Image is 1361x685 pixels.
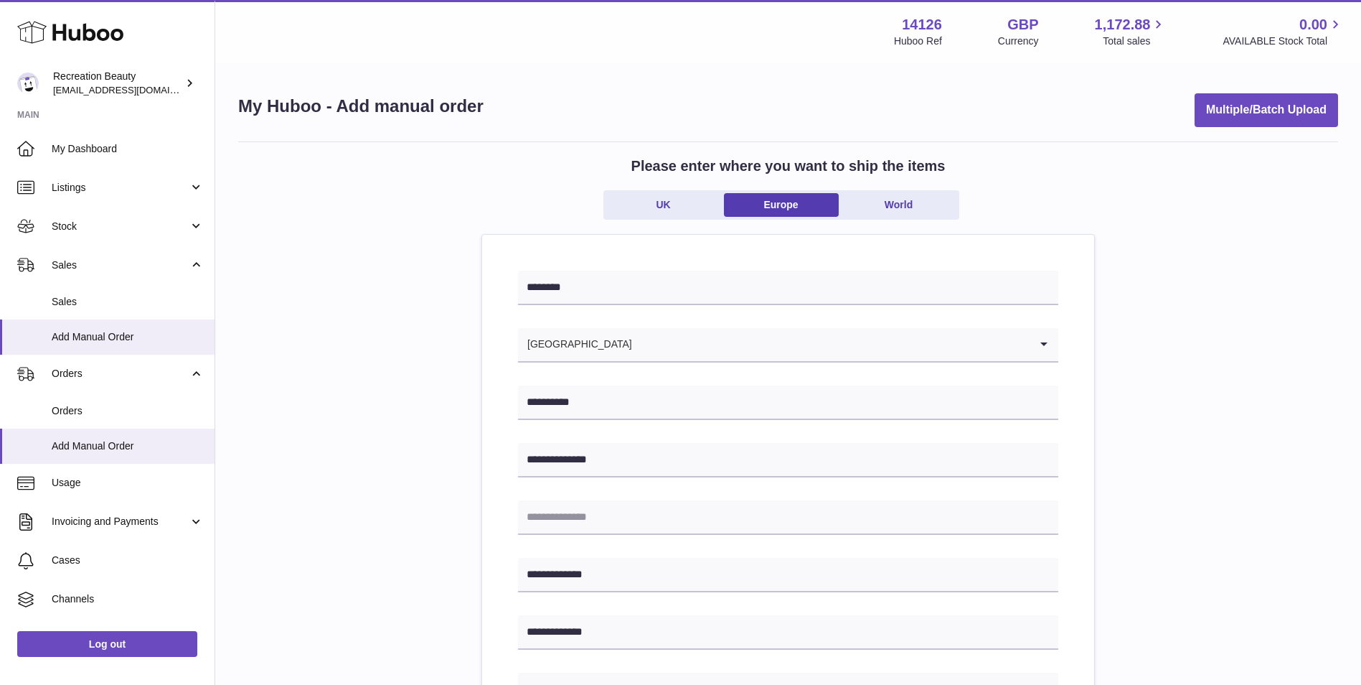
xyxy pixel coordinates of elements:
span: Invoicing and Payments [52,515,189,528]
a: Log out [17,631,197,657]
span: [GEOGRAPHIC_DATA] [518,328,633,361]
span: [EMAIL_ADDRESS][DOMAIN_NAME] [53,84,211,95]
h1: My Huboo - Add manual order [238,95,484,118]
span: Orders [52,404,204,418]
span: Usage [52,476,204,490]
span: Total sales [1103,34,1167,48]
button: Multiple/Batch Upload [1195,93,1338,127]
span: My Dashboard [52,142,204,156]
img: customercare@recreationbeauty.com [17,73,39,94]
strong: GBP [1007,15,1038,34]
input: Search for option [633,328,1030,361]
h2: Please enter where you want to ship the items [631,157,946,176]
strong: 14126 [902,15,942,34]
div: Recreation Beauty [53,70,182,97]
a: 1,172.88 Total sales [1095,15,1167,48]
span: Cases [52,554,204,567]
a: 0.00 AVAILABLE Stock Total [1223,15,1344,48]
div: Huboo Ref [894,34,942,48]
span: Stock [52,220,189,233]
div: Currency [998,34,1039,48]
span: AVAILABLE Stock Total [1223,34,1344,48]
span: 1,172.88 [1095,15,1151,34]
span: Sales [52,258,189,272]
span: Sales [52,295,204,309]
span: Channels [52,592,204,606]
span: 0.00 [1299,15,1327,34]
div: Search for option [518,328,1058,363]
span: Add Manual Order [52,330,204,344]
a: Europe [724,193,839,217]
span: Listings [52,181,189,195]
span: Orders [52,367,189,381]
a: World [842,193,956,217]
span: Add Manual Order [52,439,204,453]
a: UK [606,193,721,217]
